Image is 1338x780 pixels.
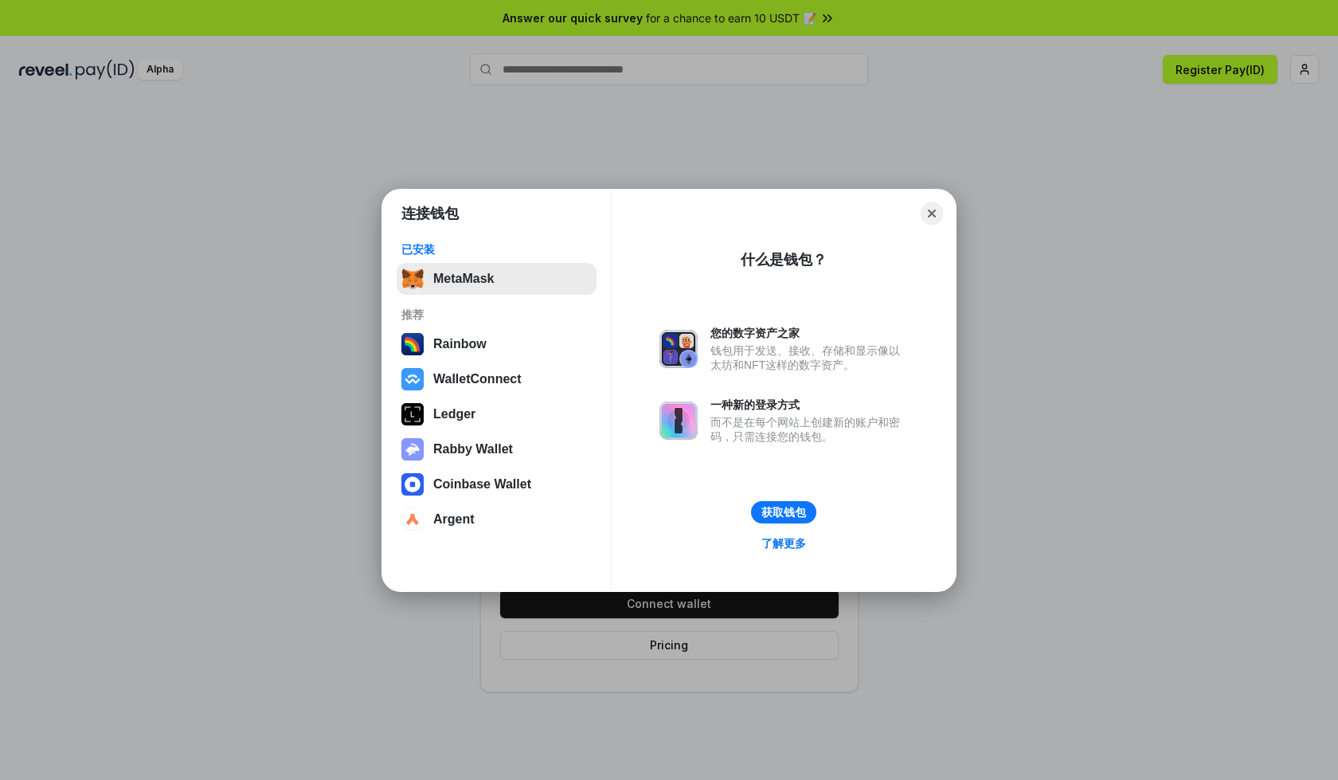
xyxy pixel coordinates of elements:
[397,363,597,395] button: WalletConnect
[659,330,698,368] img: svg+xml,%3Csvg%20xmlns%3D%22http%3A%2F%2Fwww.w3.org%2F2000%2Fsvg%22%20fill%3D%22none%22%20viewBox...
[401,204,459,223] h1: 连接钱包
[397,504,597,535] button: Argent
[710,343,908,372] div: 钱包用于发送、接收、存储和显示像以太坊和NFT这样的数字资产。
[397,433,597,465] button: Rabby Wallet
[433,512,475,527] div: Argent
[752,533,816,554] a: 了解更多
[710,398,908,412] div: 一种新的登录方式
[710,326,908,340] div: 您的数字资产之家
[751,501,816,523] button: 获取钱包
[741,250,827,269] div: 什么是钱包？
[433,337,487,351] div: Rainbow
[401,308,592,322] div: 推荐
[397,398,597,430] button: Ledger
[401,368,424,390] img: svg+xml,%3Csvg%20width%3D%2228%22%20height%3D%2228%22%20viewBox%3D%220%200%2028%2028%22%20fill%3D...
[397,328,597,360] button: Rainbow
[401,473,424,496] img: svg+xml,%3Csvg%20width%3D%2228%22%20height%3D%2228%22%20viewBox%3D%220%200%2028%2028%22%20fill%3D...
[401,333,424,355] img: svg+xml,%3Csvg%20width%3D%22120%22%20height%3D%22120%22%20viewBox%3D%220%200%20120%20120%22%20fil...
[761,536,806,551] div: 了解更多
[401,268,424,290] img: svg+xml,%3Csvg%20fill%3D%22none%22%20height%3D%2233%22%20viewBox%3D%220%200%2035%2033%22%20width%...
[761,505,806,519] div: 获取钱包
[433,407,475,421] div: Ledger
[401,242,592,257] div: 已安装
[433,477,531,492] div: Coinbase Wallet
[921,202,943,225] button: Close
[397,263,597,295] button: MetaMask
[401,438,424,461] img: svg+xml,%3Csvg%20xmlns%3D%22http%3A%2F%2Fwww.w3.org%2F2000%2Fsvg%22%20fill%3D%22none%22%20viewBox...
[710,415,908,444] div: 而不是在每个网站上创建新的账户和密码，只需连接您的钱包。
[401,508,424,531] img: svg+xml,%3Csvg%20width%3D%2228%22%20height%3D%2228%22%20viewBox%3D%220%200%2028%2028%22%20fill%3D...
[659,402,698,440] img: svg+xml,%3Csvg%20xmlns%3D%22http%3A%2F%2Fwww.w3.org%2F2000%2Fsvg%22%20fill%3D%22none%22%20viewBox...
[433,272,494,286] div: MetaMask
[397,468,597,500] button: Coinbase Wallet
[433,372,522,386] div: WalletConnect
[433,442,513,457] div: Rabby Wallet
[401,403,424,425] img: svg+xml,%3Csvg%20xmlns%3D%22http%3A%2F%2Fwww.w3.org%2F2000%2Fsvg%22%20width%3D%2228%22%20height%3...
